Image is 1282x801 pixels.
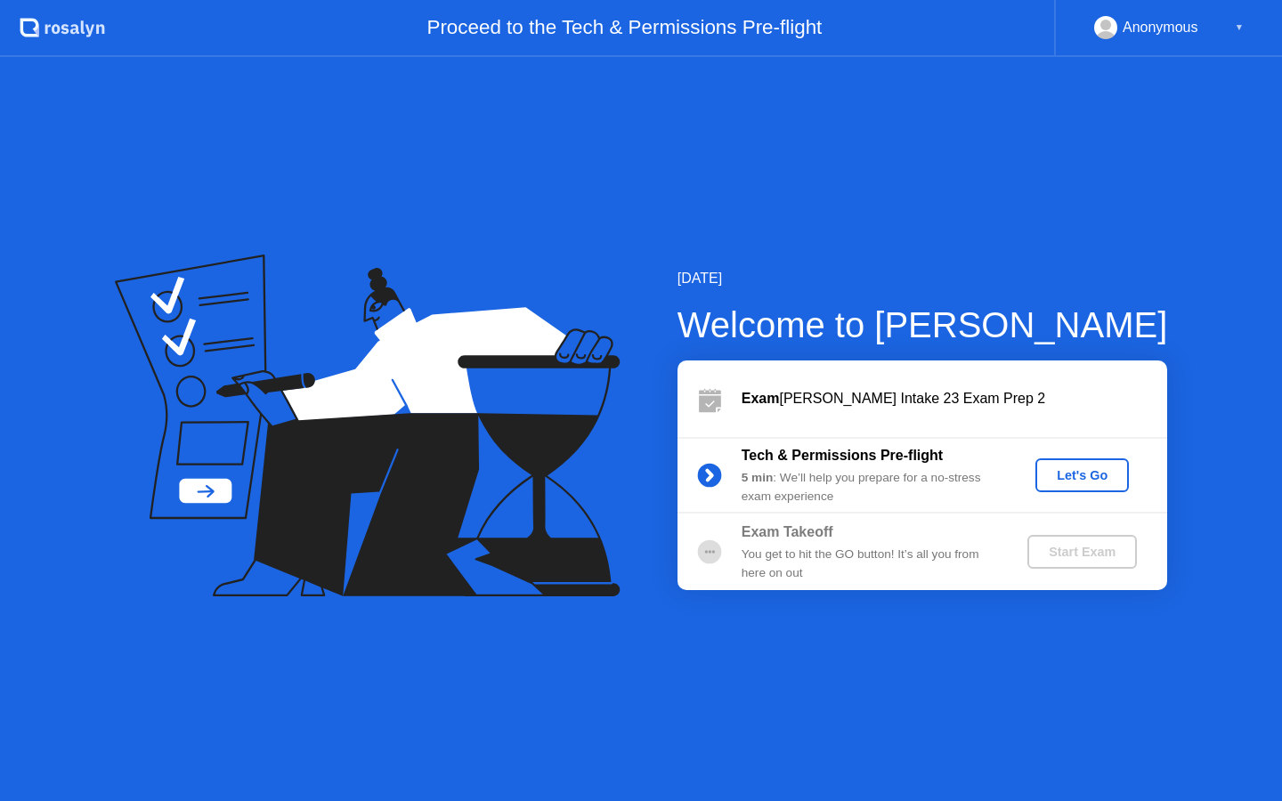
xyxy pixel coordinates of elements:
div: : We’ll help you prepare for a no-stress exam experience [742,469,998,506]
div: Anonymous [1123,16,1198,39]
div: You get to hit the GO button! It’s all you from here on out [742,546,998,582]
div: Start Exam [1035,545,1130,559]
div: Welcome to [PERSON_NAME] [678,298,1168,352]
div: ▼ [1235,16,1244,39]
div: [DATE] [678,268,1168,289]
button: Let's Go [1035,458,1129,492]
div: [PERSON_NAME] Intake 23 Exam Prep 2 [742,388,1167,409]
b: Tech & Permissions Pre-flight [742,448,943,463]
b: Exam Takeoff [742,524,833,539]
button: Start Exam [1027,535,1137,569]
div: Let's Go [1043,468,1122,482]
b: Exam [742,391,780,406]
b: 5 min [742,471,774,484]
